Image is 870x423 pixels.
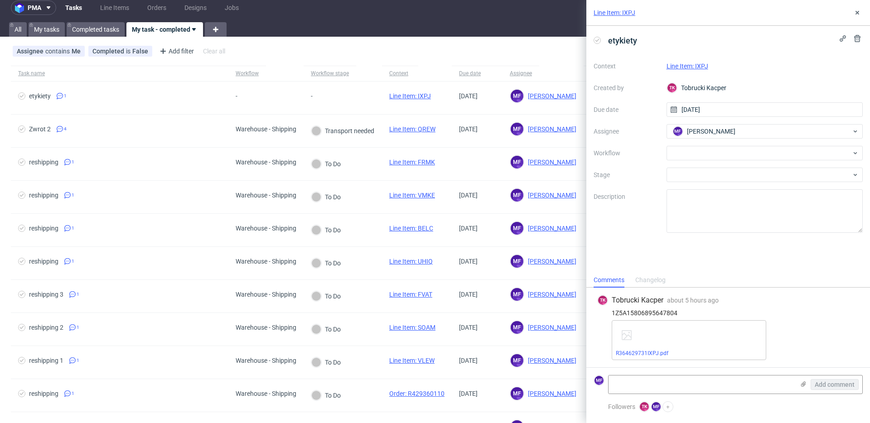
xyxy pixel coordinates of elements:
[389,225,433,232] a: Line Item: BELC
[311,357,341,367] div: To Do
[594,61,659,72] label: Context
[311,126,374,136] div: Transport needed
[640,402,649,411] figcaption: TK
[511,288,523,301] figcaption: MF
[389,92,431,100] a: Line Item: IXPJ
[594,82,659,93] label: Created by
[511,189,523,202] figcaption: MF
[201,45,227,58] div: Clear all
[311,324,341,334] div: To Do
[389,125,435,133] a: Line Item: QREW
[29,92,51,100] div: etykiety
[612,295,663,305] span: Tobrucki Kacper
[236,92,257,100] div: -
[45,48,72,55] span: contains
[459,324,478,331] span: [DATE]
[311,92,333,100] div: -
[126,22,203,37] a: My task - completed
[29,192,58,199] div: reshipping
[524,159,576,166] span: [PERSON_NAME]
[311,291,341,301] div: To Do
[667,62,708,70] a: Line Item: IXPJ
[389,357,435,364] a: Line Item: VLEW
[524,192,576,199] span: [PERSON_NAME]
[389,258,433,265] a: Line Item: UHIQ
[29,125,51,133] div: Zwrot 2
[389,324,435,331] a: Line Item: SOAM
[597,309,859,317] div: 1Z5A15806895647804
[459,258,478,265] span: [DATE]
[598,296,607,305] figcaption: TK
[236,159,296,166] div: Warehouse - Shipping
[64,92,67,100] span: 1
[311,159,341,169] div: To Do
[604,33,641,48] span: etykiety
[29,357,63,364] div: reshipping 1
[72,48,81,55] div: Me
[389,159,435,166] a: Line Item: FRMK
[667,81,863,95] div: Tobrucki Kacper
[389,192,435,199] a: Line Item: VMKE
[459,125,478,133] span: [DATE]
[594,104,659,115] label: Due date
[29,258,58,265] div: reshipping
[11,0,56,15] button: pma
[15,3,28,13] img: logo
[29,22,65,37] a: My tasks
[511,222,523,235] figcaption: MF
[667,297,719,304] span: about 5 hours ago
[236,125,296,133] div: Warehouse - Shipping
[95,0,135,15] a: Line Items
[72,159,74,166] span: 1
[687,127,735,136] span: [PERSON_NAME]
[179,0,212,15] a: Designs
[236,291,296,298] div: Warehouse - Shipping
[667,83,677,92] figcaption: TK
[524,324,576,331] span: [PERSON_NAME]
[524,125,576,133] span: [PERSON_NAME]
[524,390,576,397] span: [PERSON_NAME]
[236,258,296,265] div: Warehouse - Shipping
[77,357,79,364] span: 1
[29,291,63,298] div: reshipping 3
[236,70,259,77] div: Workflow
[459,70,495,77] span: Due date
[236,390,296,397] div: Warehouse - Shipping
[72,192,74,199] span: 1
[219,0,244,15] a: Jobs
[18,70,221,77] span: Task name
[156,44,196,58] div: Add filter
[29,390,58,397] div: reshipping
[673,127,682,136] figcaption: MF
[511,255,523,268] figcaption: MF
[77,324,79,331] span: 1
[616,350,668,356] a: R364629731IXPJ.pdf
[77,291,79,298] span: 1
[524,357,576,364] span: [PERSON_NAME]
[511,123,523,135] figcaption: MF
[236,225,296,232] div: Warehouse - Shipping
[459,92,478,100] span: [DATE]
[72,225,74,232] span: 1
[311,225,341,235] div: To Do
[594,148,659,159] label: Workflow
[311,258,341,268] div: To Do
[594,8,635,17] a: Line Item: IXPJ
[511,321,523,334] figcaption: MF
[389,390,445,397] a: Order: R429360110
[92,48,126,55] span: Completed
[311,70,349,77] div: Workflow stage
[511,90,523,102] figcaption: MF
[72,258,74,265] span: 1
[635,273,666,288] div: Changelog
[389,291,432,298] a: Line Item: FVAT
[459,192,478,199] span: [DATE]
[524,225,576,232] span: [PERSON_NAME]
[511,387,523,400] figcaption: MF
[29,324,63,331] div: reshipping 2
[510,70,532,77] div: Assignee
[594,126,659,137] label: Assignee
[459,291,478,298] span: [DATE]
[28,5,41,11] span: pma
[29,159,58,166] div: reshipping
